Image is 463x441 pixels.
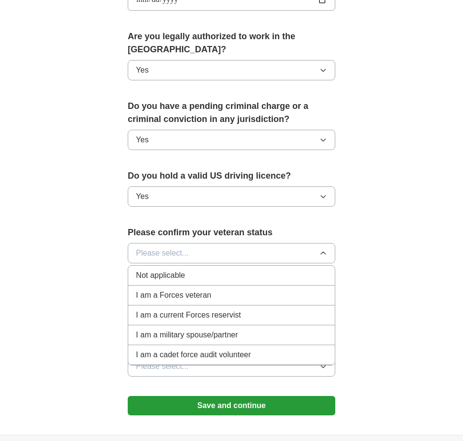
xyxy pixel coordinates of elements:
span: I am a cadet force audit volunteer [136,349,251,361]
label: Do you have a pending criminal charge or a criminal conviction in any jurisdiction? [128,100,335,126]
button: Yes [128,60,335,80]
span: Please select... [136,361,189,372]
span: Not applicable [136,270,185,281]
span: Yes [136,134,149,146]
label: Are you legally authorized to work in the [GEOGRAPHIC_DATA]? [128,30,335,56]
span: Yes [136,64,149,76]
span: I am a military spouse/partner [136,329,238,341]
span: Yes [136,191,149,202]
button: Save and continue [128,396,335,415]
button: Please select... [128,356,335,377]
label: Do you hold a valid US driving licence? [128,169,335,182]
button: Yes [128,186,335,207]
button: Yes [128,130,335,150]
span: I am a current Forces reservist [136,309,241,321]
label: Please confirm your veteran status [128,226,335,239]
span: I am a Forces veteran [136,289,211,301]
span: Please select... [136,247,189,259]
button: Please select... [128,243,335,263]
